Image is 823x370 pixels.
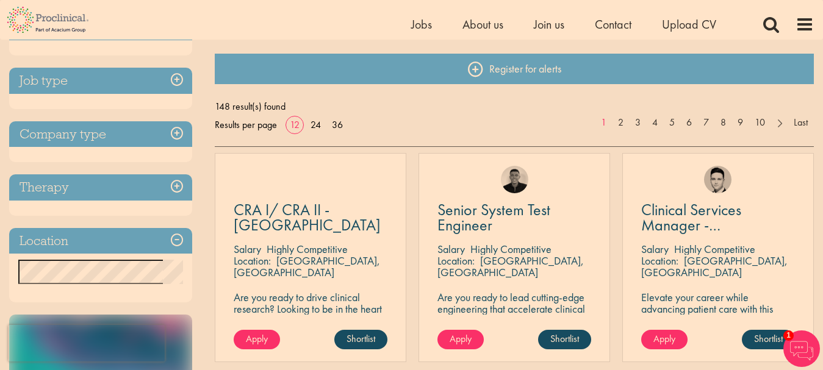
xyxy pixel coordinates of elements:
p: Highly Competitive [470,242,552,256]
a: Upload CV [662,16,716,32]
p: [GEOGRAPHIC_DATA], [GEOGRAPHIC_DATA] [234,254,380,279]
img: Christian Andersen [501,166,528,193]
a: Last [788,116,814,130]
a: 3 [629,116,647,130]
span: Apply [653,332,675,345]
h3: Therapy [9,174,192,201]
a: Apply [437,330,484,349]
h3: Job type [9,68,192,94]
p: Elevate your career while advancing patient care with this Clinical Services Manager position wit... [641,291,795,349]
a: Apply [641,330,688,349]
a: 8 [714,116,732,130]
a: 36 [328,118,347,131]
p: Are you ready to lead cutting-edge engineering that accelerate clinical breakthroughs in biotech? [437,291,591,326]
a: 1 [595,116,613,130]
span: Apply [450,332,472,345]
span: CRA I/ CRA II - [GEOGRAPHIC_DATA] [234,199,381,235]
p: [GEOGRAPHIC_DATA], [GEOGRAPHIC_DATA] [437,254,584,279]
span: Salary [234,242,261,256]
span: Results per page [215,116,277,134]
a: 4 [646,116,664,130]
iframe: reCAPTCHA [9,325,165,361]
a: 7 [697,116,715,130]
span: Senior System Test Engineer [437,199,550,235]
a: 2 [612,116,630,130]
a: 9 [731,116,749,130]
p: Highly Competitive [267,242,348,256]
a: Contact [595,16,631,32]
a: Shortlist [742,330,795,349]
a: 12 [286,118,304,131]
a: Clinical Services Manager - [GEOGRAPHIC_DATA], [GEOGRAPHIC_DATA] [641,202,795,233]
h3: Location [9,228,192,254]
img: Chatbot [783,330,820,367]
p: Highly Competitive [674,242,755,256]
span: Clinical Services Manager - [GEOGRAPHIC_DATA], [GEOGRAPHIC_DATA] [641,199,792,266]
span: Location: [641,254,678,268]
a: About us [462,16,503,32]
img: Connor Lynes [704,166,731,193]
span: 1 [783,330,794,341]
a: Shortlist [334,330,387,349]
a: Register for alerts [215,54,814,84]
span: Salary [641,242,669,256]
a: Apply [234,330,280,349]
span: Salary [437,242,465,256]
a: Senior System Test Engineer [437,202,591,233]
a: 5 [663,116,681,130]
span: Location: [437,254,475,268]
a: 10 [749,116,771,130]
a: Join us [534,16,564,32]
a: Shortlist [538,330,591,349]
p: [GEOGRAPHIC_DATA], [GEOGRAPHIC_DATA] [641,254,788,279]
a: 6 [680,116,698,130]
span: Location: [234,254,271,268]
a: Jobs [411,16,432,32]
span: 148 result(s) found [215,98,814,116]
span: Apply [246,332,268,345]
h3: Company type [9,121,192,148]
a: CRA I/ CRA II - [GEOGRAPHIC_DATA] [234,202,387,233]
a: 24 [306,118,325,131]
p: Are you ready to drive clinical research? Looking to be in the heart of a company where precision... [234,291,387,338]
